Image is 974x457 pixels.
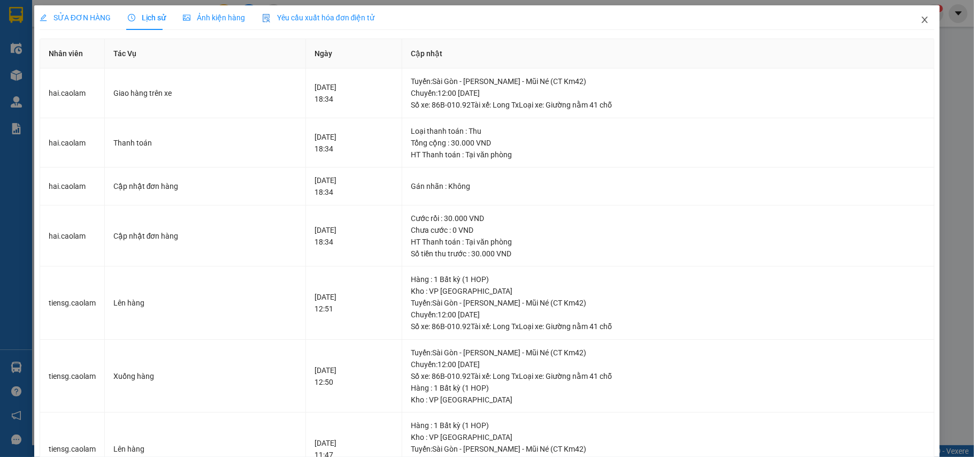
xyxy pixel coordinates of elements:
div: Hàng : 1 Bất kỳ (1 HOP) [411,420,925,431]
div: Tuyến : Sài Gòn - [PERSON_NAME] - Mũi Né (CT Km42) Chuyến: 12:00 [DATE] Số xe: 86B-010.92 Tài xế:... [411,75,925,111]
td: hai.caolam [40,205,105,267]
div: [DATE] 18:34 [315,174,393,198]
div: Kho : VP [GEOGRAPHIC_DATA] [411,394,925,406]
span: SỬA ĐƠN HÀNG [40,13,111,22]
div: HT Thanh toán : Tại văn phòng [411,236,925,248]
div: Thanh toán [113,137,297,149]
div: Giao hàng trên xe [113,87,297,99]
td: tiensg.caolam [40,340,105,413]
div: Cước rồi : 30.000 VND [411,212,925,224]
th: Cập nhật [402,39,934,68]
div: Tuyến : Sài Gòn - [PERSON_NAME] - Mũi Né (CT Km42) Chuyến: 12:00 [DATE] Số xe: 86B-010.92 Tài xế:... [411,297,925,332]
div: Cập nhật đơn hàng [113,230,297,242]
span: Yêu cầu xuất hóa đơn điện tử [262,13,375,22]
span: clock-circle [128,14,135,21]
div: [DATE] 12:51 [315,291,393,315]
div: Gán nhãn : Không [411,180,925,192]
td: hai.caolam [40,68,105,118]
div: Số tiền thu trước : 30.000 VND [411,248,925,260]
div: Kho : VP [GEOGRAPHIC_DATA] [411,431,925,443]
div: Kho : VP [GEOGRAPHIC_DATA] [411,285,925,297]
div: Xuống hàng [113,370,297,382]
span: edit [40,14,47,21]
img: icon [262,14,271,22]
td: hai.caolam [40,118,105,168]
div: [DATE] 18:34 [315,81,393,105]
div: Tuyến : Sài Gòn - [PERSON_NAME] - Mũi Né (CT Km42) Chuyến: 12:00 [DATE] Số xe: 86B-010.92 Tài xế:... [411,347,925,382]
div: Hàng : 1 Bất kỳ (1 HOP) [411,273,925,285]
div: [DATE] 18:34 [315,224,393,248]
span: picture [183,14,190,21]
th: Ngày [306,39,402,68]
div: Tổng cộng : 30.000 VND [411,137,925,149]
div: Lên hàng [113,297,297,309]
th: Tác Vụ [105,39,306,68]
td: hai.caolam [40,167,105,205]
div: HT Thanh toán : Tại văn phòng [411,149,925,161]
div: Lên hàng [113,443,297,455]
div: [DATE] 18:34 [315,131,393,155]
span: close [921,16,929,24]
div: [DATE] 12:50 [315,364,393,388]
div: Loại thanh toán : Thu [411,125,925,137]
th: Nhân viên [40,39,105,68]
span: Ảnh kiện hàng [183,13,245,22]
button: Close [910,5,940,35]
div: Chưa cước : 0 VND [411,224,925,236]
div: Cập nhật đơn hàng [113,180,297,192]
div: Hàng : 1 Bất kỳ (1 HOP) [411,382,925,394]
span: Lịch sử [128,13,166,22]
td: tiensg.caolam [40,266,105,340]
